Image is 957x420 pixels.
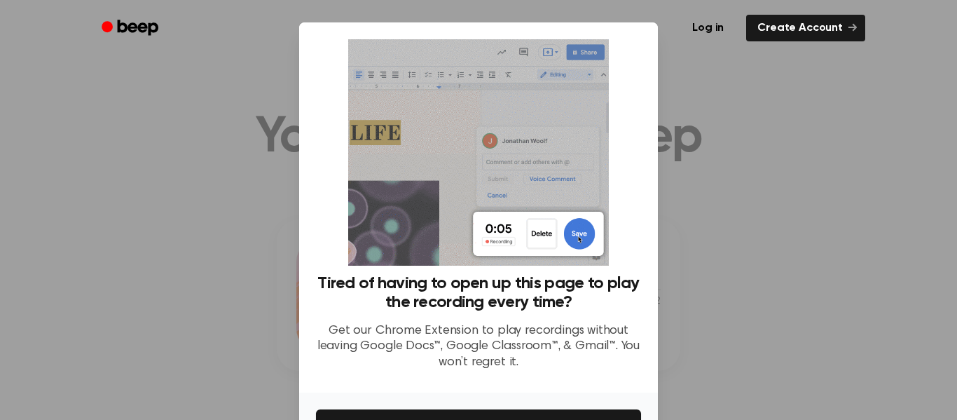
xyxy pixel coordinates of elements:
[316,274,641,312] h3: Tired of having to open up this page to play the recording every time?
[678,12,738,44] a: Log in
[348,39,608,266] img: Beep extension in action
[746,15,865,41] a: Create Account
[92,15,171,42] a: Beep
[316,323,641,371] p: Get our Chrome Extension to play recordings without leaving Google Docs™, Google Classroom™, & Gm...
